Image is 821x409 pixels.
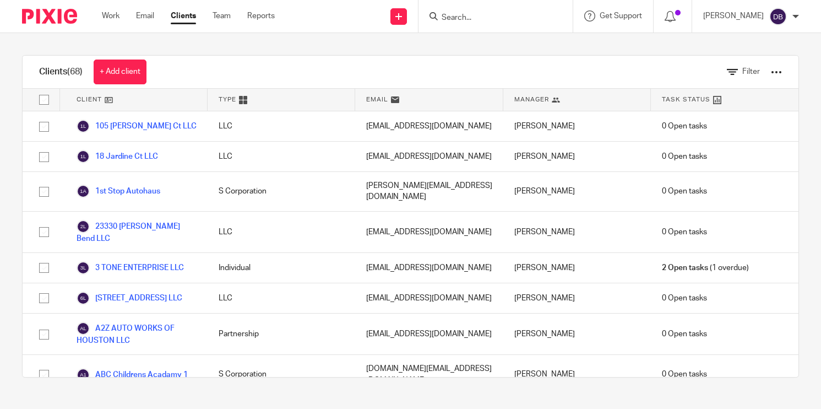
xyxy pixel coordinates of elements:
[208,314,355,354] div: Partnership
[366,95,388,104] span: Email
[503,111,651,141] div: [PERSON_NAME]
[441,13,540,23] input: Search
[662,121,707,132] span: 0 Open tasks
[77,220,90,233] img: svg%3E
[662,369,707,380] span: 0 Open tasks
[208,142,355,171] div: LLC
[514,95,549,104] span: Manager
[77,322,197,346] a: A2Z AUTO WORKS OF HOUSTON LLC
[703,10,764,21] p: [PERSON_NAME]
[77,292,182,305] a: [STREET_ADDRESS] LLC
[503,142,651,171] div: [PERSON_NAME]
[503,212,651,252] div: [PERSON_NAME]
[662,262,708,273] span: 2 Open tasks
[355,142,503,171] div: [EMAIL_ADDRESS][DOMAIN_NAME]
[503,314,651,354] div: [PERSON_NAME]
[208,212,355,252] div: LLC
[208,172,355,211] div: S Corporation
[662,186,707,197] span: 0 Open tasks
[355,314,503,354] div: [EMAIL_ADDRESS][DOMAIN_NAME]
[77,150,90,163] img: svg%3E
[77,220,197,244] a: 23330 [PERSON_NAME] Bend LLC
[769,8,787,25] img: svg%3E
[77,150,158,163] a: 18 Jardine Ct LLC
[662,262,749,273] span: (1 overdue)
[208,283,355,313] div: LLC
[355,212,503,252] div: [EMAIL_ADDRESS][DOMAIN_NAME]
[171,10,196,21] a: Clients
[77,95,102,104] span: Client
[77,185,90,198] img: svg%3E
[77,185,160,198] a: 1st Stop Autohaus
[94,60,146,84] a: + Add client
[503,355,651,394] div: [PERSON_NAME]
[662,329,707,340] span: 0 Open tasks
[503,253,651,283] div: [PERSON_NAME]
[34,89,55,110] input: Select all
[77,120,197,133] a: 105 [PERSON_NAME] Ct LLC
[600,12,642,20] span: Get Support
[247,10,275,21] a: Reports
[77,261,184,275] a: 3 TONE ENTERPRISE LLC
[662,95,710,104] span: Task Status
[77,261,90,275] img: svg%3E
[662,227,707,238] span: 0 Open tasks
[77,292,90,305] img: svg%3E
[77,368,90,381] img: svg%3E
[355,111,503,141] div: [EMAIL_ADDRESS][DOMAIN_NAME]
[355,172,503,211] div: [PERSON_NAME][EMAIL_ADDRESS][DOMAIN_NAME]
[503,283,651,313] div: [PERSON_NAME]
[208,111,355,141] div: LLC
[355,253,503,283] div: [EMAIL_ADDRESS][DOMAIN_NAME]
[208,253,355,283] div: Individual
[355,283,503,313] div: [EMAIL_ADDRESS][DOMAIN_NAME]
[662,293,707,304] span: 0 Open tasks
[67,67,83,76] span: (68)
[213,10,231,21] a: Team
[39,66,83,78] h1: Clients
[662,151,707,162] span: 0 Open tasks
[136,10,154,21] a: Email
[742,68,760,76] span: Filter
[77,120,90,133] img: svg%3E
[77,368,188,381] a: ABC Childrens Acadamy 1
[208,355,355,394] div: S Corporation
[355,355,503,394] div: [DOMAIN_NAME][EMAIL_ADDRESS][DOMAIN_NAME]
[219,95,236,104] span: Type
[22,9,77,24] img: Pixie
[503,172,651,211] div: [PERSON_NAME]
[77,322,90,335] img: svg%3E
[102,10,119,21] a: Work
